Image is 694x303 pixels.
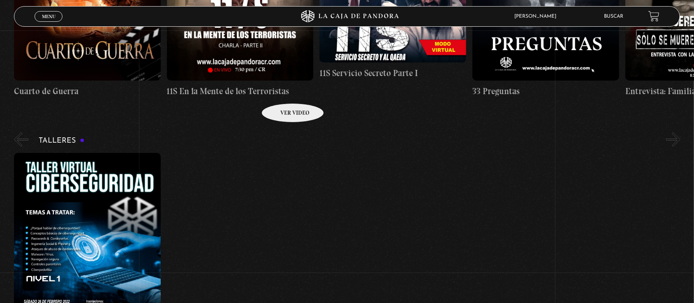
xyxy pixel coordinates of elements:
[39,137,85,145] h3: Talleres
[472,85,619,98] h4: 33 Preguntas
[319,67,466,80] h4: 11S Servicio Secreto Parte I
[604,14,624,19] a: Buscar
[14,85,161,98] h4: Cuarto de Guerra
[648,11,659,22] a: View your shopping cart
[666,132,680,147] button: Next
[511,14,565,19] span: [PERSON_NAME]
[42,14,56,19] span: Menu
[167,85,314,98] h4: 11S En la Mente de los Terroristas
[39,21,58,27] span: Cerrar
[14,132,28,147] button: Previous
